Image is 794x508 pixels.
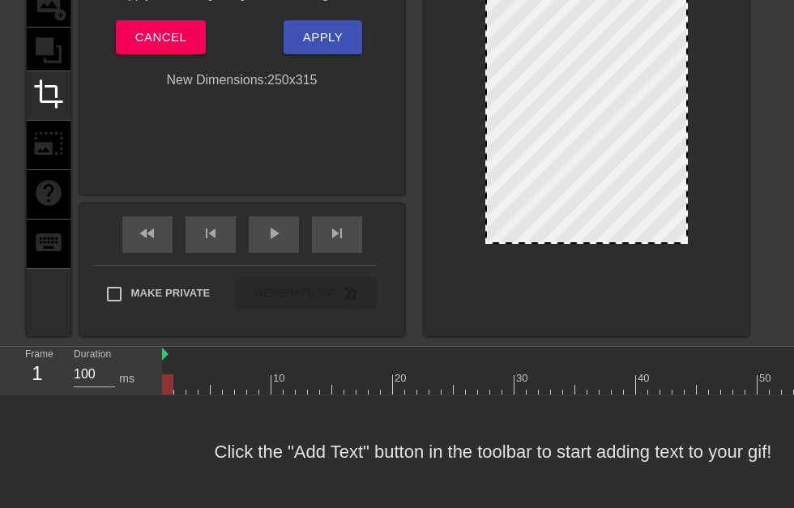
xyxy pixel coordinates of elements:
button: Cancel [116,20,206,54]
div: 50 [759,370,774,386]
span: skip_previous [201,224,220,243]
span: skip_next [327,224,347,243]
button: Apply [284,20,362,54]
div: 10 [273,370,288,386]
div: 30 [516,370,531,386]
div: 40 [638,370,652,386]
span: Make Private [131,285,211,301]
div: Frame [13,347,62,394]
div: New Dimensions: 250 x 315 [80,70,404,90]
div: ms [119,370,134,387]
div: 20 [395,370,409,386]
span: Apply [303,27,343,48]
div: 1 [25,359,49,388]
label: Duration [74,350,111,360]
span: fast_rewind [138,224,157,243]
span: Cancel [135,27,186,48]
span: play_arrow [264,224,284,243]
span: crop [33,79,64,109]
